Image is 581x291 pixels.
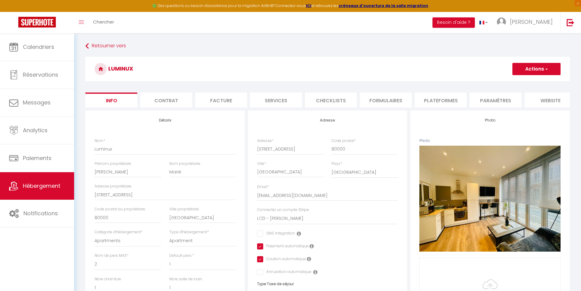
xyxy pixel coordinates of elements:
span: Analytics [23,126,48,134]
label: Connecter un compte Stripe [257,207,309,213]
label: Adresse propriétaire [95,184,131,189]
h4: Photo [419,118,561,122]
a: Chercher [88,12,119,33]
label: Ville [257,161,266,167]
li: Formulaires [360,93,412,107]
li: Checklists [305,93,357,107]
img: Super Booking [18,17,56,27]
label: Nbre chambre [95,276,121,282]
a: ... [PERSON_NAME] [492,12,560,33]
li: website [525,93,576,107]
a: créneaux d'ouverture de la salle migration [339,3,428,8]
a: Retourner vers [85,41,570,52]
label: Nbre salle de bain [169,276,202,282]
li: Plateformes [415,93,467,107]
button: Ouvrir le widget de chat LiveChat [5,2,23,21]
span: Calendriers [23,43,54,51]
label: Nom de pers MAX [95,253,128,259]
li: Facture [195,93,247,107]
img: logout [567,19,574,26]
label: Code postal [332,138,356,144]
label: Caution automatique [263,256,306,263]
label: Type d'hébergement [169,229,209,235]
label: Ville propriétaire [169,206,199,212]
span: Notifications [23,209,58,217]
label: Catégorie d'hébergement [95,229,143,235]
label: Nom [95,138,105,144]
h4: Détails [95,118,236,122]
span: Réservations [23,71,58,78]
h6: Type Taxe de séjour [257,282,398,286]
label: Nom propriétaire [169,161,200,167]
li: Paramètres [470,93,522,107]
label: Default pers. [169,253,194,259]
li: Contrat [140,93,192,107]
label: Email [257,184,269,190]
span: Chercher [93,19,114,25]
span: Hébergement [23,182,60,190]
li: Info [85,93,137,107]
span: [PERSON_NAME] [510,18,553,26]
label: Code postal du propriétaire [95,206,145,212]
label: Photo [419,138,430,144]
label: Prénom propriétaire [95,161,131,167]
h3: Luminux [85,57,570,81]
button: Actions [512,63,561,75]
label: Adresse [257,138,274,144]
a: ICI [306,3,311,8]
h4: Adresse [257,118,398,122]
button: Besoin d'aide ? [432,17,475,28]
img: ... [497,17,506,27]
span: Paiements [23,154,52,162]
label: Pays [332,161,342,167]
span: Messages [23,99,51,106]
li: Services [250,93,302,107]
label: Paiement automatique [263,243,309,250]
